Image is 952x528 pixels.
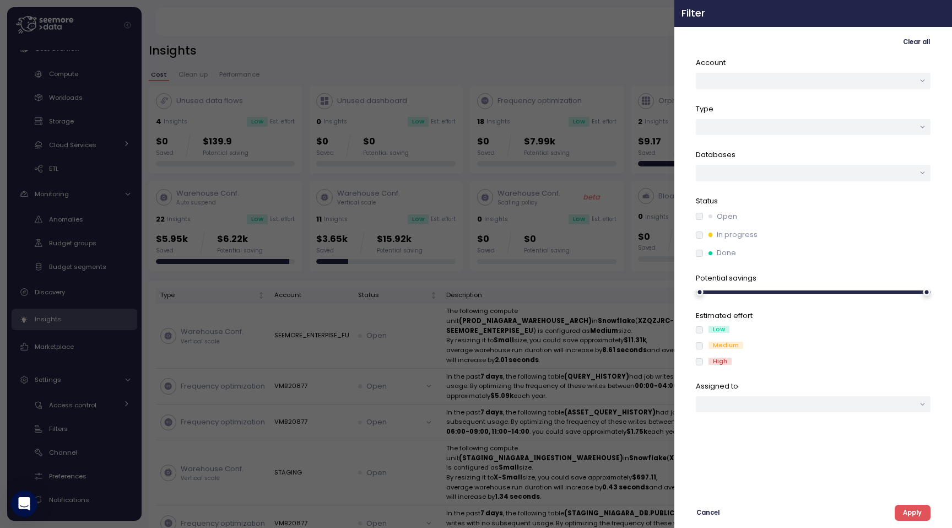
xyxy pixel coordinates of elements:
[11,491,37,517] div: Open Intercom Messenger
[717,211,737,222] p: Open
[696,196,931,207] p: Status
[902,34,931,50] button: Clear all
[696,273,931,284] p: Potential savings
[903,35,930,50] span: Clear all
[696,310,931,321] p: Estimated effort
[696,381,931,392] p: Assigned to
[895,505,931,521] button: Apply
[696,104,931,115] p: Type
[696,57,931,68] p: Account
[708,342,743,349] div: Medium
[696,149,931,160] p: Databases
[903,505,922,520] span: Apply
[696,505,720,520] span: Cancel
[717,247,736,258] p: Done
[696,505,720,521] button: Cancel
[708,358,732,365] div: High
[681,8,927,18] h2: Filter
[708,326,729,333] div: Low
[717,229,758,240] p: In progress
